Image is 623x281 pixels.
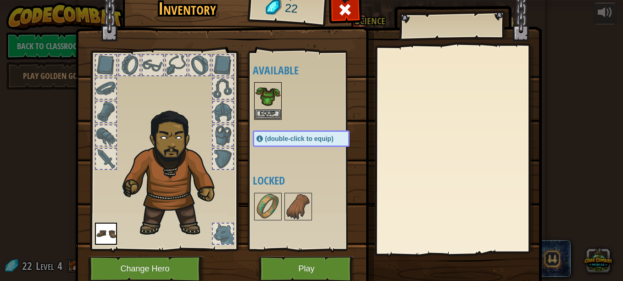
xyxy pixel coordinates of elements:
[95,223,117,245] img: portrait.png
[255,83,281,109] img: portrait.png
[255,194,281,219] img: portrait.png
[285,194,311,219] img: portrait.png
[265,135,334,142] span: (double-click to equip)
[253,64,368,76] h4: Available
[253,174,368,186] h4: Locked
[255,109,281,119] button: Equip
[118,104,230,237] img: duelist_hair.png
